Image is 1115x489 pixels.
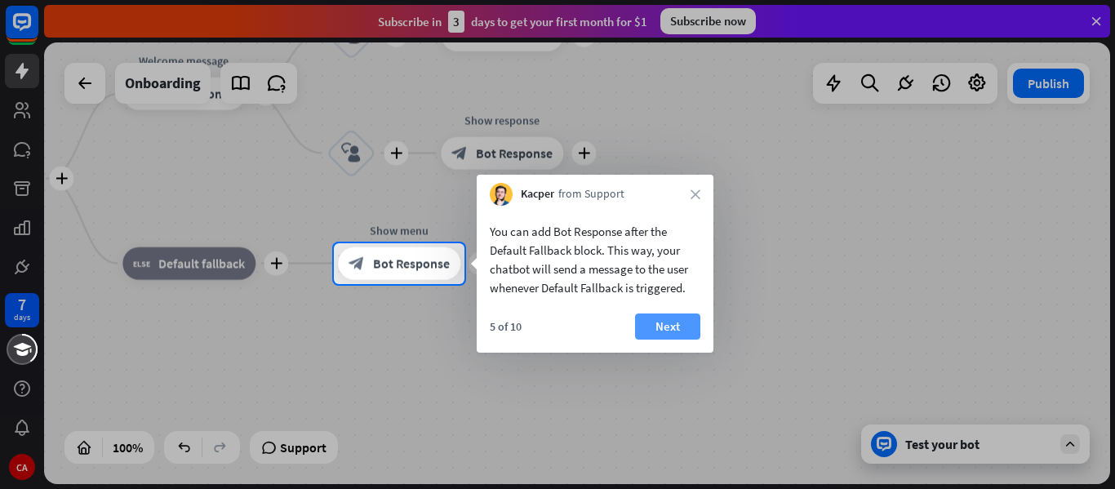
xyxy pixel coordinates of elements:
[373,256,450,272] span: Bot Response
[691,189,700,199] i: close
[490,319,522,334] div: 5 of 10
[521,186,554,202] span: Kacper
[349,256,365,272] i: block_bot_response
[635,313,700,340] button: Next
[13,7,62,56] button: Open LiveChat chat widget
[490,222,700,297] div: You can add Bot Response after the Default Fallback block. This way, your chatbot will send a mes...
[558,186,624,202] span: from Support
